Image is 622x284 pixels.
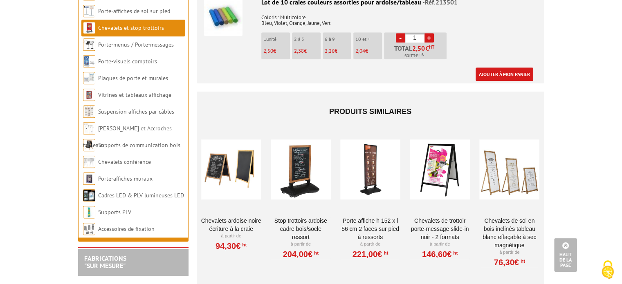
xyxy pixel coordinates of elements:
a: Accessoires de fixation [98,225,155,233]
sup: HT [429,44,434,50]
img: Supports PLV [83,206,95,218]
img: Vitrines et tableaux affichage [83,89,95,101]
sup: HT [519,258,525,264]
a: Ajouter à mon panier [476,67,533,81]
p: 2 à 5 [294,36,321,42]
img: Cimaises et Accroches tableaux [83,122,95,134]
sup: TTC [418,52,424,56]
a: Porte-affiches muraux [98,175,153,182]
p: € [355,48,382,54]
p: € [263,48,290,54]
a: Porte-menus / Porte-messages [98,41,174,48]
img: Cookies (fenêtre modale) [597,259,618,280]
p: € [294,48,321,54]
span: Soit € [404,53,424,59]
button: Cookies (fenêtre modale) [593,256,622,284]
img: Porte-affiches muraux [83,172,95,185]
p: 6 à 9 [325,36,351,42]
a: FABRICATIONS"Sur Mesure" [84,254,126,270]
a: 146,60€HT [422,252,458,257]
sup: HT [240,242,247,248]
a: 94,30€HT [216,244,247,248]
a: Chevalets Ardoise Noire écriture à la craie [201,217,261,233]
span: Produits similaires [329,107,411,116]
sup: HT [382,250,388,256]
a: Vitrines et tableaux affichage [98,91,171,98]
a: Chevalets et stop trottoirs [98,24,164,31]
p: À partir de [201,233,261,239]
p: À partir de [410,241,470,248]
a: Plaques de porte et murales [98,74,168,82]
a: 204,00€HT [283,252,319,257]
a: Suspension affiches par câbles [98,108,174,115]
a: Chevalets conférence [98,158,151,165]
p: € [325,48,351,54]
a: Supports de communication bois [98,141,180,149]
span: 2,04 [355,47,365,54]
img: Chevalets conférence [83,156,95,168]
a: 76,30€HT [494,260,525,265]
a: Cadres LED & PLV lumineuses LED [98,192,184,199]
a: + [424,33,434,42]
p: L'unité [263,36,290,42]
a: Chevalets de sol en bois inclinés tableau blanc effaçable à sec magnétique [479,217,539,249]
img: Plaques de porte et murales [83,72,95,84]
p: À partir de [340,241,400,248]
p: 10 et + [355,36,382,42]
span: € [412,45,434,51]
a: - [396,33,405,42]
a: STOP TROTTOIRS ARDOISE CADRE BOIS/SOCLE RESSORT [271,217,331,241]
img: Porte-menus / Porte-messages [83,38,95,51]
sup: HT [312,250,319,256]
img: Chevalets et stop trottoirs [83,22,95,34]
img: Porte-visuels comptoirs [83,55,95,67]
a: Porte-affiches de sol sur pied [98,7,170,15]
img: Suspension affiches par câbles [83,105,95,118]
span: 2,50 [263,47,273,54]
a: Supports PLV [98,208,131,216]
a: Porte-visuels comptoirs [98,58,157,65]
p: À partir de [271,241,331,248]
a: Chevalets de trottoir porte-message Slide-in Noir - 2 formats [410,217,470,241]
span: 2,26 [325,47,335,54]
a: Porte Affiche H 152 x L 56 cm 2 faces sur pied à ressorts [340,217,400,241]
img: Porte-affiches de sol sur pied [83,5,95,17]
sup: HT [451,250,458,256]
img: Cadres LED & PLV lumineuses LED [83,189,95,201]
span: 2,38 [294,47,304,54]
span: 2,50 [412,45,425,51]
a: Haut de la page [554,238,577,272]
a: [PERSON_NAME] et Accroches tableaux [83,125,172,149]
p: À partir de [479,249,539,256]
a: 221,00€HT [353,252,388,257]
img: Accessoires de fixation [83,223,95,235]
p: Coloris : Multicolore Bleu, Violet, Orange, Jaune, Vert [204,9,537,26]
p: Total [386,45,447,59]
span: 3 [413,53,415,59]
